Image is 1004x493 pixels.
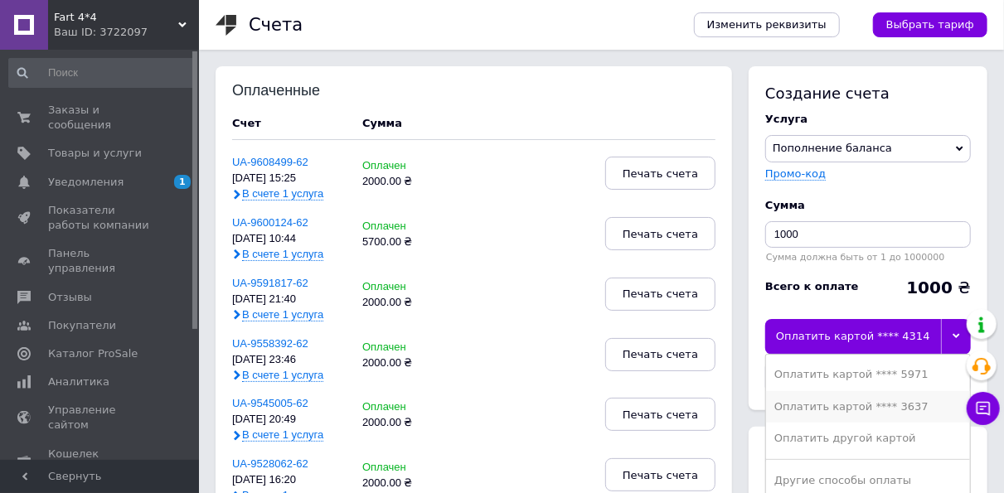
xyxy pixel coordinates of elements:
div: Оплатить картой **** 3637 [774,399,962,414]
div: [DATE] 23:46 [232,354,346,366]
a: UA-9591817-62 [232,277,308,289]
span: Аналитика [48,375,109,389]
b: 1000 [906,278,953,297]
div: [DATE] 10:44 [232,233,346,245]
span: Заказы и сообщения [48,103,153,133]
a: UA-9558392-62 [232,337,308,350]
div: Счет [232,116,346,131]
span: Уведомления [48,175,124,190]
div: Оплачен [362,160,439,172]
div: Оплатить картой **** 5971 [774,367,962,382]
span: Покупатели [48,318,116,333]
span: Печать счета [623,288,698,300]
div: Другие способы оплаты [774,473,962,488]
span: Печать счета [623,408,698,421]
span: Печать счета [623,348,698,360]
span: Изменить реквизиты [707,17,827,32]
button: Чат с покупателем [967,392,1000,425]
div: Услуга [765,112,971,127]
div: ₴ [906,279,971,296]
input: Введите сумму [765,221,971,248]
div: Оплачен [362,462,439,474]
div: [DATE] 20:49 [232,413,346,426]
span: Пополнение баланса [773,142,892,154]
button: Печать счета [605,217,715,250]
a: Выбрать тариф [873,12,987,37]
div: 5700.00 ₴ [362,236,439,249]
div: 2000.00 ₴ [362,176,439,188]
span: Кошелек компании [48,447,153,476]
a: Изменить реквизиты [694,12,840,37]
span: В счете 1 услуга [242,369,323,382]
div: [DATE] 16:20 [232,474,346,486]
span: Печать счета [623,167,698,180]
a: UA-9545005-62 [232,397,308,409]
div: Ваш ID: 3722097 [54,25,199,40]
span: В счете 1 услуга [242,428,323,442]
div: Создание счета [765,83,971,104]
span: Выбрать тариф [886,17,974,32]
div: Сумма [362,116,402,131]
span: В счете 1 услуга [242,187,323,201]
button: Печать счета [605,398,715,431]
div: 2000.00 ₴ [362,297,439,309]
span: Печать счета [623,469,698,481]
div: Сумма [765,198,971,213]
span: 1 [174,175,191,189]
div: Оплачен [362,281,439,293]
div: Оплаченные [232,83,341,99]
div: Оплатить другой картой [774,431,962,446]
span: В счете 1 услуга [242,248,323,261]
h1: Счета [249,15,303,35]
a: UA-9600124-62 [232,216,308,229]
span: В счете 1 услуга [242,308,323,321]
button: Печать счета [605,458,715,491]
div: Всего к оплате [765,279,859,294]
button: Печать счета [605,338,715,371]
span: Показатели работы компании [48,203,153,233]
span: Fart 4*4 [54,10,178,25]
button: Печать счета [605,278,715,311]
div: [DATE] 15:25 [232,172,346,185]
div: Оплатить картой **** 4314 [765,319,940,354]
span: Отзывы [48,290,92,305]
div: Сумма должна быть от 1 до 1000000 [765,252,971,263]
span: Печать счета [623,228,698,240]
a: UA-9528062-62 [232,457,308,470]
div: Оплачен [362,341,439,354]
div: Оплачен [362,401,439,413]
span: Товары и услуги [48,146,142,161]
span: Каталог ProSale [48,346,138,361]
div: Оплачен [362,220,439,233]
button: Печать счета [605,157,715,190]
div: 2000.00 ₴ [362,417,439,429]
div: [DATE] 21:40 [232,293,346,306]
div: 2000.00 ₴ [362,477,439,490]
span: Панель управления [48,246,153,276]
span: Управление сайтом [48,403,153,433]
input: Поиск [8,58,196,88]
label: Промо-код [765,167,826,180]
a: UA-9608499-62 [232,156,308,168]
div: 2000.00 ₴ [362,357,439,370]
